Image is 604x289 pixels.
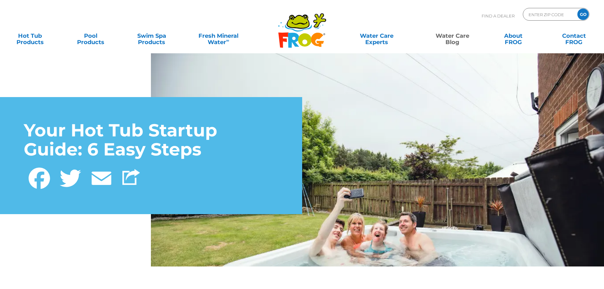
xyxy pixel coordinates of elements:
[577,9,589,20] input: GO
[6,30,54,42] a: Hot TubProducts
[55,164,86,190] a: Twitter
[338,30,415,42] a: Water CareExperts
[429,30,476,42] a: Water CareBlog
[482,8,515,24] p: Find A Dealer
[189,30,248,42] a: Fresh MineralWater∞
[122,169,140,185] img: Share
[490,30,537,42] a: AboutFROG
[67,30,114,42] a: PoolProducts
[550,30,598,42] a: ContactFROG
[128,30,175,42] a: Swim SpaProducts
[528,10,571,19] input: Zip Code Form
[24,164,55,190] a: Facebook
[226,38,229,43] sup: ∞
[24,121,278,159] h1: Your Hot Tub Startup Guide: 6 Easy Steps
[86,164,117,190] a: Email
